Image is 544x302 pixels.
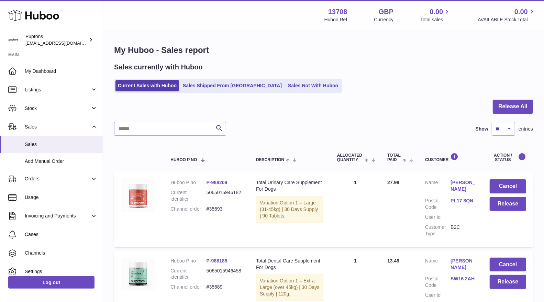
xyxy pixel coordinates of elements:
[170,268,206,281] dt: Current identifier
[207,284,242,290] dd: #35689
[180,80,284,91] a: Sales Shipped From [GEOGRAPHIC_DATA]
[256,196,323,223] div: Variation:
[114,63,203,72] h2: Sales currently with Huboo
[207,189,242,202] dd: 5065015946182
[425,224,451,237] dt: Customer Type
[207,268,242,281] dd: 5065015946458
[25,68,98,75] span: My Dashboard
[478,16,536,23] span: AVAILABLE Stock Total
[490,153,526,162] div: Action / Status
[425,153,476,162] div: Customer
[25,213,90,219] span: Invoicing and Payments
[387,153,401,162] span: Total paid
[256,179,323,192] div: Total Urinary Care Supplement For Dogs
[478,7,536,23] a: 0.00 AVAILABLE Stock Total
[328,7,347,16] strong: 13708
[170,189,206,202] dt: Current identifier
[207,258,227,264] a: P-988188
[25,231,98,238] span: Cases
[115,80,179,91] a: Current Sales with Huboo
[170,284,206,290] dt: Channel order
[519,126,533,132] span: entries
[330,172,380,247] td: 1
[256,258,323,271] div: Total Dental Care Supplement For Dogs
[260,200,318,219] span: Option 1 = Large (31-45kg) | 30 Days Supply | 90 Tablets;
[514,7,528,16] span: 0.00
[207,180,227,185] a: P-988209
[420,7,451,23] a: 0.00 Total sales
[25,105,90,112] span: Stock
[260,278,319,297] span: Option 1 = Extra Large (over 45kg) | 30 Days Supply | 120g;
[451,258,476,271] a: [PERSON_NAME]
[25,141,98,148] span: Sales
[476,126,488,132] label: Show
[25,158,98,165] span: Add Manual Order
[256,158,284,162] span: Description
[425,198,451,211] dt: Postal Code
[387,180,399,185] span: 27.99
[490,197,526,211] button: Release
[25,194,98,201] span: Usage
[170,206,206,212] dt: Channel order
[387,258,399,264] span: 13.49
[170,258,206,264] dt: Huboo P no
[25,250,98,256] span: Channels
[324,16,347,23] div: Huboo Ref
[425,179,451,194] dt: Name
[256,274,323,301] div: Variation:
[425,258,451,272] dt: Name
[286,80,341,91] a: Sales Not With Huboo
[121,179,155,212] img: TotalUrinaryCareTablets120.jpg
[337,153,363,162] span: ALLOCATED Quantity
[451,224,476,237] dd: B2C
[451,179,476,192] a: [PERSON_NAME]
[490,179,526,193] button: Cancel
[379,7,393,16] strong: GBP
[25,87,90,93] span: Listings
[170,179,206,186] dt: Huboo P no
[425,276,451,289] dt: Postal Code
[493,100,533,114] button: Release All
[8,276,95,289] a: Log out
[451,198,476,204] a: PL17 8QN
[121,258,155,290] img: TotalDentalCarePowder120.jpg
[207,206,242,212] dd: #35693
[25,33,87,46] div: Puptons
[25,124,90,130] span: Sales
[451,276,476,282] a: SW16 2AH
[425,214,451,221] dt: User Id
[114,45,533,56] h1: My Huboo - Sales report
[8,35,19,45] img: hello@puptons.com
[425,292,451,299] dt: User Id
[25,176,90,182] span: Orders
[170,158,197,162] span: Huboo P no
[490,275,526,289] button: Release
[25,40,101,46] span: [EMAIL_ADDRESS][DOMAIN_NAME]
[490,258,526,272] button: Cancel
[374,16,394,23] div: Currency
[420,16,451,23] span: Total sales
[430,7,443,16] span: 0.00
[25,268,98,275] span: Settings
